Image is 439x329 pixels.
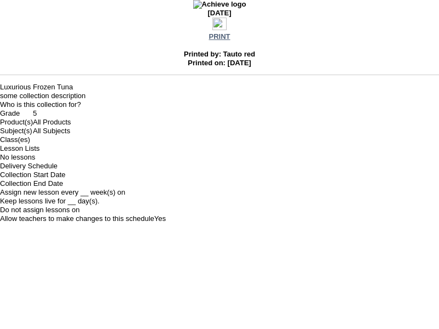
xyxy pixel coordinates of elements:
[33,127,71,135] td: All Subjects
[33,118,71,127] td: All Products
[33,109,71,118] td: 5
[154,214,166,223] td: Yes
[209,32,230,41] a: PRINT
[212,18,227,30] img: print.gif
